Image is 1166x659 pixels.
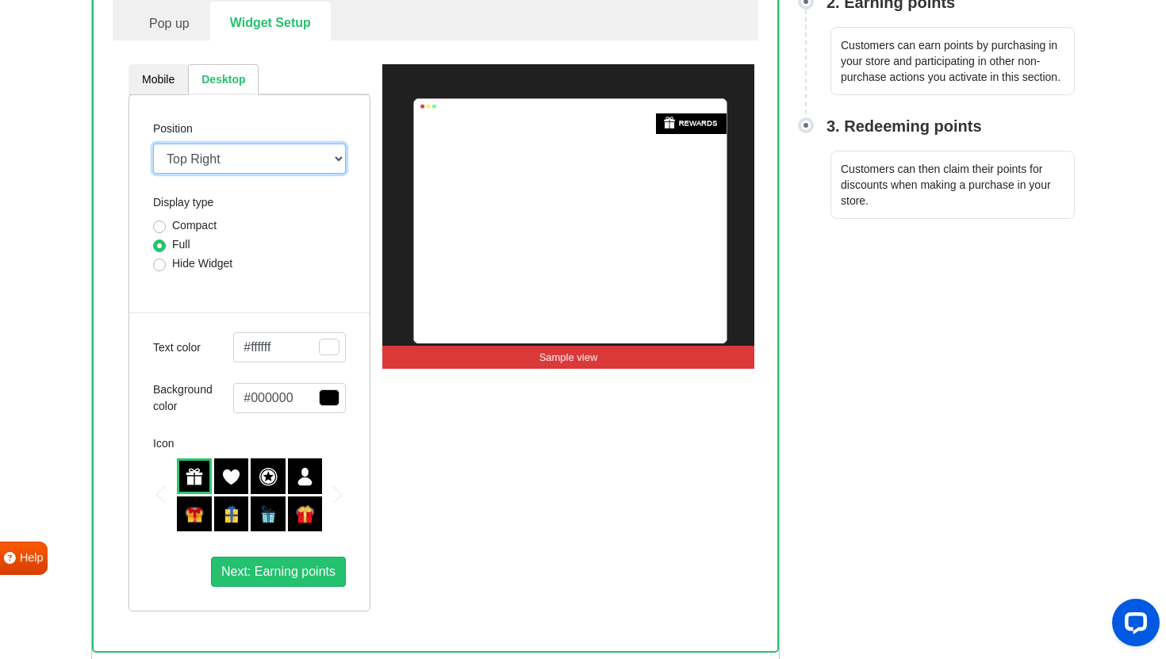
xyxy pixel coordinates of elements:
span: Next: Earning points [221,565,336,578]
label: Full [172,236,190,253]
label: Text color [153,339,233,356]
p: Sample view [382,346,754,370]
button: Next: Earning points [211,557,346,587]
a: Widget Setup [210,2,331,40]
label: Hide Widget [172,255,232,272]
h3: 3. Redeeming points [827,114,982,138]
span: Help [20,550,44,567]
iframe: LiveChat chat widget [1099,592,1166,659]
div: REWARDS [679,119,718,128]
label: Background color [153,381,233,415]
div: Next slide [334,486,342,504]
a: Mobile [128,64,188,95]
label: Compact [172,217,217,234]
label: Icon [153,435,174,452]
label: Position [153,121,193,137]
a: Pop up [128,2,210,42]
a: Desktop [188,64,259,95]
p: Customers can then claim their points for discounts when making a purchase in your store. [830,151,1075,219]
img: 01-widget-icon.png [663,116,676,128]
div: Previous slide [157,486,165,504]
img: widget_preview_desktop.79b2d859.webp [382,64,754,369]
p: Customers can earn points by purchasing in your store and participating in other non-purchase act... [830,27,1075,95]
label: Display type [153,194,213,211]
